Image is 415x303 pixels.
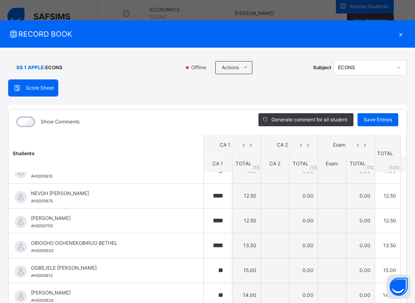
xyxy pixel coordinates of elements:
span: SS 1 APPLE : [16,64,45,71]
label: Show Comments [41,118,79,125]
span: RECORD BOOK [8,29,395,40]
span: AHS000628 [31,298,53,303]
span: CA 2 [267,141,298,149]
td: 15.00 [375,258,400,283]
th: TOTAL [375,134,400,172]
button: Open asap [386,274,411,299]
td: 12.50 [232,183,260,208]
span: NEVOH [PERSON_NAME] [31,190,185,197]
td: 12.50 [375,183,400,208]
span: AHS000705 [31,224,53,228]
span: AHS000613 [31,273,53,278]
span: Generate comment for all student [272,116,347,123]
span: CA 1 [212,160,223,167]
td: 0.00 [289,233,318,258]
span: [PERSON_NAME] [31,289,185,296]
span: /100 [389,164,400,171]
span: Actions [222,64,239,71]
span: Offline [190,64,211,71]
span: Save Entries [364,116,392,123]
span: TOTAL [350,160,366,167]
div: ECONS [338,64,392,71]
span: OGBEJELE [PERSON_NAME] [31,264,185,272]
span: CA 1 [210,141,241,149]
span: Score Sheet [26,84,54,92]
td: 12.50 [375,208,400,233]
td: 15.00 [232,258,260,283]
td: 0.00 [346,233,375,258]
span: TOTAL [236,160,252,167]
td: 0.00 [346,208,375,233]
img: default.svg [15,191,27,203]
td: 13.50 [232,233,260,258]
span: / 15 [310,164,317,171]
td: 0.00 [346,183,375,208]
span: OBIOGHO OGHENEKOBIRUO BETHEL [31,239,185,247]
span: Subject [313,64,331,71]
span: / 70 [366,164,374,171]
span: / 15 [253,164,260,171]
td: 12.50 [232,208,260,233]
span: AHS000675 [31,199,53,203]
div: × [395,29,407,40]
span: AHS000810 [31,174,53,178]
span: Students [13,150,35,156]
td: 0.00 [289,183,318,208]
td: 13.50 [375,233,400,258]
img: default.svg [15,216,27,228]
img: default.svg [15,290,27,303]
span: CA 2 [269,160,280,167]
span: AHS000620 [31,248,53,253]
span: Exam [324,141,355,149]
img: default.svg [15,241,27,253]
img: default.svg [15,166,27,178]
td: 0.00 [289,258,318,283]
span: Exam [326,160,338,167]
img: default.svg [15,266,27,278]
td: 0.00 [346,258,375,283]
span: ECONS [45,64,62,71]
span: TOTAL [293,160,309,167]
span: [PERSON_NAME] [31,215,185,222]
td: 0.00 [289,208,318,233]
